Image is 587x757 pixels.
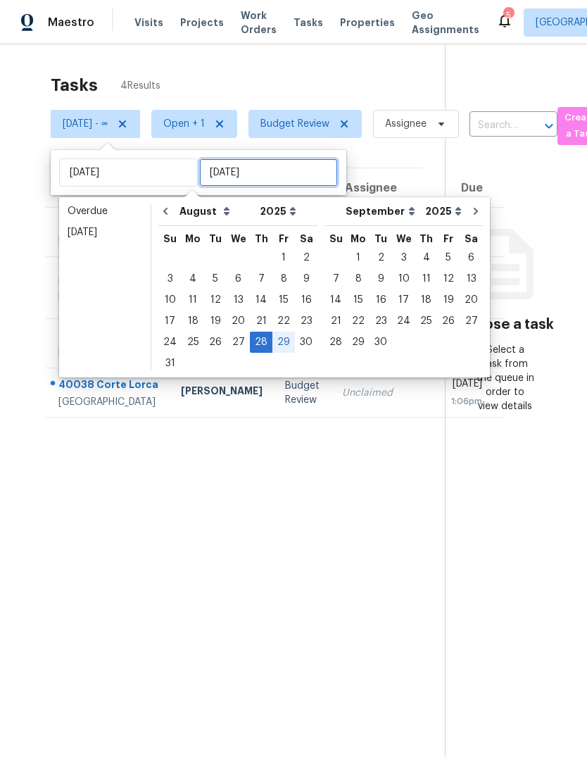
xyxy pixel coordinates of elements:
ul: Date picker shortcuts [63,201,147,370]
span: Properties [340,15,395,30]
div: Tue Aug 26 2025 [204,332,227,353]
div: 3 [158,269,182,289]
div: Wed Aug 20 2025 [227,311,250,332]
div: 4 [182,269,204,289]
button: Open [539,116,559,136]
div: Sat Aug 23 2025 [295,311,317,332]
div: Sun Aug 17 2025 [158,311,182,332]
div: 23 [295,311,317,331]
div: Mon Aug 04 2025 [182,268,204,289]
th: Assignee [331,168,435,208]
div: 20 [227,311,250,331]
div: [STREET_ADDRESS] [58,216,158,234]
div: Sun Aug 10 2025 [158,289,182,311]
div: 18 [415,290,437,310]
div: 27 [227,332,250,352]
div: Thu Aug 07 2025 [250,268,272,289]
div: 29 [347,332,370,352]
div: Tue Aug 05 2025 [204,268,227,289]
div: Mon Sep 29 2025 [347,332,370,353]
div: Fri Sep 12 2025 [437,268,460,289]
div: 14 [250,290,272,310]
div: 13 [460,269,483,289]
abbr: Tuesday [209,234,222,244]
div: Sat Sep 13 2025 [460,268,483,289]
h3: Choose a task [456,318,554,332]
abbr: Wednesday [231,234,246,244]
div: Fri Aug 01 2025 [272,247,295,268]
abbr: Sunday [329,234,343,244]
div: 26 [204,332,227,352]
abbr: Friday [443,234,453,244]
span: Tasks [293,18,323,27]
div: 25 [415,311,437,331]
div: 14 [324,290,347,310]
div: Wed Sep 10 2025 [392,268,415,289]
div: Sat Aug 16 2025 [295,289,317,311]
span: Assignee [385,117,427,131]
div: Tue Aug 12 2025 [204,289,227,311]
div: Thu Sep 11 2025 [415,268,437,289]
div: 28 [324,332,347,352]
div: 10 [392,269,415,289]
div: 30 [370,332,392,352]
select: Year [422,201,465,222]
div: Menifee, [GEOGRAPHIC_DATA], 92585 [58,275,158,318]
th: Address [45,168,170,208]
div: Wed Sep 17 2025 [392,289,415,311]
div: Mon Sep 22 2025 [347,311,370,332]
div: Tue Sep 16 2025 [370,289,392,311]
div: 4 [415,248,437,268]
div: 40038 Corte Lorca [58,377,158,395]
div: Fri Sep 19 2025 [437,289,460,311]
span: Budget Review [260,117,329,131]
div: 5 [204,269,227,289]
div: 9 [295,269,317,289]
div: 12 [437,269,460,289]
input: Sat, Aug 29 [199,158,338,187]
abbr: Saturday [465,234,478,244]
abbr: Thursday [255,234,268,244]
div: Fri Aug 15 2025 [272,289,295,311]
div: 8 [347,269,370,289]
div: Tue Sep 30 2025 [370,332,392,353]
div: 7 [324,269,347,289]
abbr: Monday [185,234,201,244]
div: 29 [272,332,295,352]
div: Sun Aug 03 2025 [158,268,182,289]
abbr: Thursday [419,234,433,244]
div: Overdue [68,204,142,218]
div: Thu Aug 14 2025 [250,289,272,311]
div: 31 [158,354,182,373]
div: [GEOGRAPHIC_DATA] [58,395,158,409]
div: Tue Sep 09 2025 [370,268,392,289]
span: Open + 1 [163,117,205,131]
div: 20 [460,290,483,310]
div: 25 [182,332,204,352]
div: Mon Aug 25 2025 [182,332,204,353]
div: Budget Review [285,379,320,407]
div: 17 [158,311,182,331]
div: 13 [227,290,250,310]
div: Sun Aug 31 2025 [158,353,182,374]
div: Mon Sep 15 2025 [347,289,370,311]
div: Thu Sep 04 2025 [415,247,437,268]
div: [DATE] [68,225,142,239]
div: Wed Sep 24 2025 [392,311,415,332]
div: 24 [392,311,415,331]
input: Search by address [469,115,518,137]
div: 12 [204,290,227,310]
div: Thu Sep 18 2025 [415,289,437,311]
span: Geo Assignments [412,8,479,37]
div: Wed Aug 13 2025 [227,289,250,311]
div: 28 [250,332,272,352]
div: 1 [272,248,295,268]
div: Fri Aug 22 2025 [272,311,295,332]
div: 23 [370,311,392,331]
div: Sun Sep 21 2025 [324,311,347,332]
div: 30 [295,332,317,352]
abbr: Sunday [163,234,177,244]
div: 21 [250,311,272,331]
div: 17 [392,290,415,310]
div: Fri Aug 08 2025 [272,268,295,289]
